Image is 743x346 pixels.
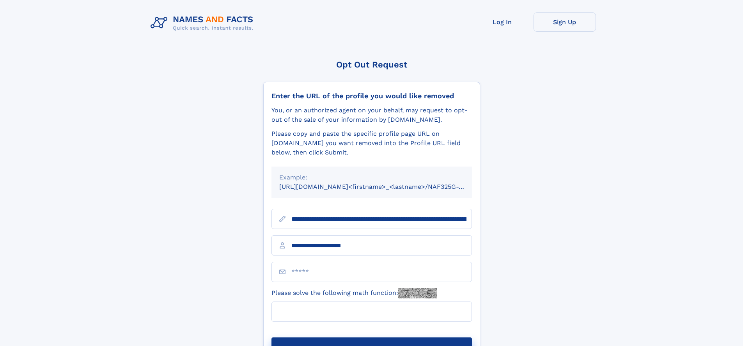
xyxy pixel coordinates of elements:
[271,288,437,298] label: Please solve the following math function:
[471,12,534,32] a: Log In
[279,173,464,182] div: Example:
[534,12,596,32] a: Sign Up
[271,106,472,124] div: You, or an authorized agent on your behalf, may request to opt-out of the sale of your informatio...
[147,12,260,34] img: Logo Names and Facts
[271,92,472,100] div: Enter the URL of the profile you would like removed
[271,129,472,157] div: Please copy and paste the specific profile page URL on [DOMAIN_NAME] you want removed into the Pr...
[279,183,487,190] small: [URL][DOMAIN_NAME]<firstname>_<lastname>/NAF325G-xxxxxxxx
[263,60,480,69] div: Opt Out Request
